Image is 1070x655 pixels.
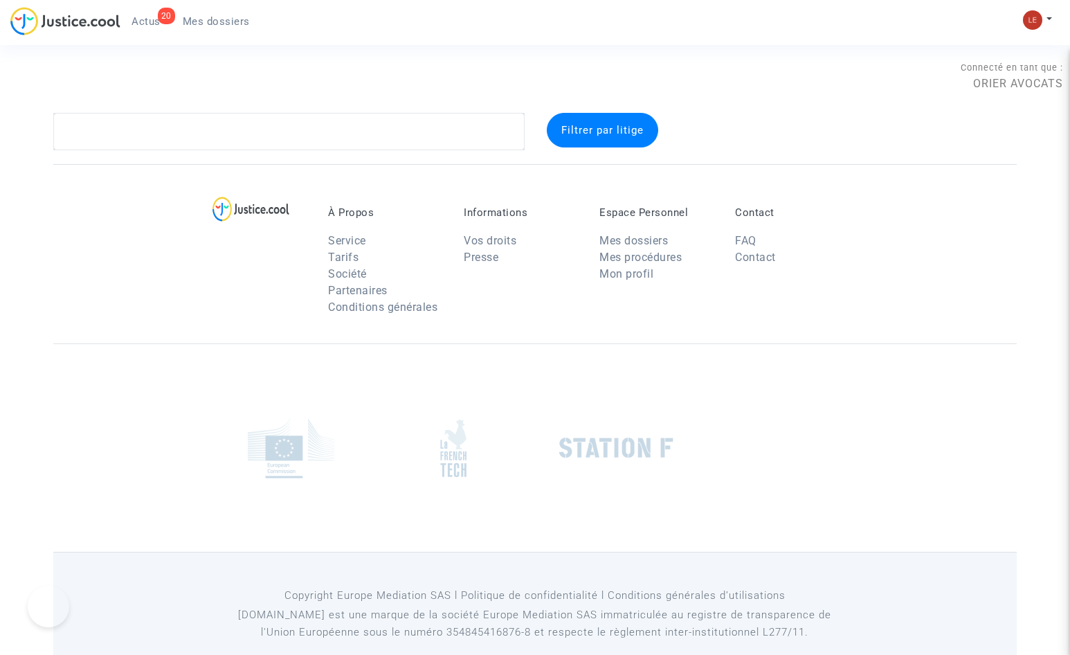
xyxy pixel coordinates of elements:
[464,234,516,247] a: Vos droits
[561,124,644,136] span: Filtrer par litige
[328,284,388,297] a: Partenaires
[212,197,289,222] img: logo-lg.svg
[961,62,1063,73] span: Connecté en tant que :
[132,15,161,28] span: Actus
[599,206,714,219] p: Espace Personnel
[172,11,261,32] a: Mes dossiers
[328,234,366,247] a: Service
[599,234,668,247] a: Mes dossiers
[328,206,443,219] p: À Propos
[1023,10,1042,30] img: 7d989c7df380ac848c7da5f314e8ff03
[183,15,250,28] span: Mes dossiers
[328,300,437,314] a: Conditions générales
[559,438,673,458] img: stationf.png
[248,418,334,478] img: europe_commision.png
[440,419,466,478] img: french_tech.png
[328,251,359,264] a: Tarifs
[120,11,172,32] a: 20Actus
[735,234,756,247] a: FAQ
[10,7,120,35] img: jc-logo.svg
[735,206,850,219] p: Contact
[599,251,682,264] a: Mes procédures
[219,607,850,641] p: [DOMAIN_NAME] est une marque de la société Europe Mediation SAS immatriculée au registre de tr...
[464,251,498,264] a: Presse
[328,267,367,280] a: Société
[464,206,579,219] p: Informations
[735,251,776,264] a: Contact
[599,267,653,280] a: Mon profil
[28,586,69,627] iframe: Help Scout Beacon - Open
[158,8,175,24] div: 20
[219,587,850,604] p: Copyright Europe Mediation SAS l Politique de confidentialité l Conditions générales d’utilisa...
